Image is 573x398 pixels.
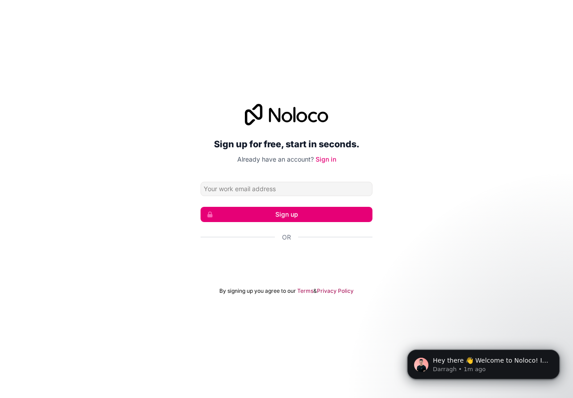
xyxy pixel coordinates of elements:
iframe: Sign in with Google Button [196,252,377,271]
span: By signing up you agree to our [219,287,296,295]
iframe: Intercom notifications message [394,331,573,394]
h2: Sign up for free, start in seconds. [201,136,372,152]
span: Already have an account? [237,155,314,163]
span: & [313,287,317,295]
input: Email address [201,182,372,196]
a: Terms [297,287,313,295]
span: Or [282,233,291,242]
a: Sign in [316,155,336,163]
a: Privacy Policy [317,287,354,295]
button: Sign up [201,207,372,222]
